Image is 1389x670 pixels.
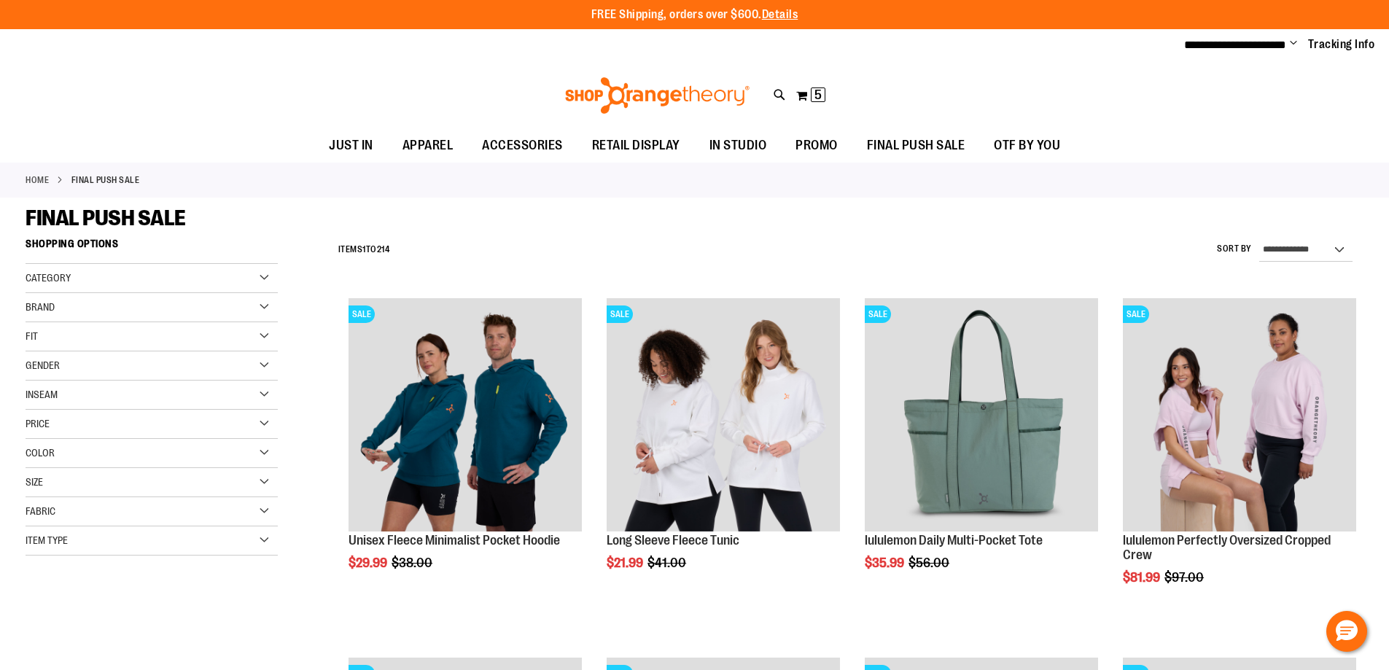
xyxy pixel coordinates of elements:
a: IN STUDIO [695,129,782,163]
a: Long Sleeve Fleece Tunic [607,533,739,548]
span: SALE [865,305,891,323]
span: Inseam [26,389,58,400]
a: Tracking Info [1308,36,1375,52]
div: product [1116,291,1363,621]
a: OTF BY YOU [979,129,1075,163]
span: RETAIL DISPLAY [592,129,680,162]
span: SALE [607,305,633,323]
span: $21.99 [607,556,645,570]
span: FINAL PUSH SALE [867,129,965,162]
a: RETAIL DISPLAY [577,129,695,163]
h2: Items to [338,238,390,261]
span: SALE [349,305,375,323]
a: PROMO [781,129,852,163]
img: lululemon Daily Multi-Pocket Tote [865,298,1098,531]
a: ACCESSORIES [467,129,577,163]
span: $38.00 [392,556,435,570]
span: $56.00 [909,556,952,570]
span: Size [26,476,43,488]
a: lululemon Daily Multi-Pocket ToteSALE [865,298,1098,534]
span: $29.99 [349,556,389,570]
div: product [341,291,589,607]
label: Sort By [1217,243,1252,255]
div: product [599,291,847,607]
strong: Shopping Options [26,231,278,264]
span: OTF BY YOU [994,129,1060,162]
span: Color [26,447,55,459]
a: Details [762,8,798,21]
a: lululemon Perfectly Oversized Cropped Crew [1123,533,1331,562]
span: $41.00 [647,556,688,570]
span: $97.00 [1164,570,1206,585]
span: APPAREL [402,129,454,162]
span: PROMO [795,129,838,162]
span: 5 [814,87,822,102]
span: $35.99 [865,556,906,570]
span: Category [26,272,71,284]
span: ACCESSORIES [482,129,563,162]
span: 1 [362,244,366,254]
img: lululemon Perfectly Oversized Cropped Crew [1123,298,1356,531]
a: Product image for Fleece Long SleeveSALE [607,298,840,534]
img: Unisex Fleece Minimalist Pocket Hoodie [349,298,582,531]
span: Brand [26,301,55,313]
span: IN STUDIO [709,129,767,162]
img: Product image for Fleece Long Sleeve [607,298,840,531]
span: Gender [26,359,60,371]
span: Price [26,418,50,429]
span: Item Type [26,534,68,546]
span: 214 [377,244,390,254]
strong: FINAL PUSH SALE [71,174,140,187]
div: product [857,291,1105,607]
button: Account menu [1290,37,1297,52]
a: Home [26,174,49,187]
a: lululemon Daily Multi-Pocket Tote [865,533,1043,548]
a: lululemon Perfectly Oversized Cropped CrewSALE [1123,298,1356,534]
a: Unisex Fleece Minimalist Pocket Hoodie [349,533,560,548]
span: $81.99 [1123,570,1162,585]
p: FREE Shipping, orders over $600. [591,7,798,23]
img: Shop Orangetheory [563,77,752,114]
span: Fabric [26,505,55,517]
span: JUST IN [329,129,373,162]
a: JUST IN [314,129,388,163]
a: APPAREL [388,129,468,163]
button: Hello, have a question? Let’s chat. [1326,611,1367,652]
span: FINAL PUSH SALE [26,206,186,230]
a: Unisex Fleece Minimalist Pocket HoodieSALE [349,298,582,534]
span: SALE [1123,305,1149,323]
span: Fit [26,330,38,342]
a: FINAL PUSH SALE [852,129,980,162]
